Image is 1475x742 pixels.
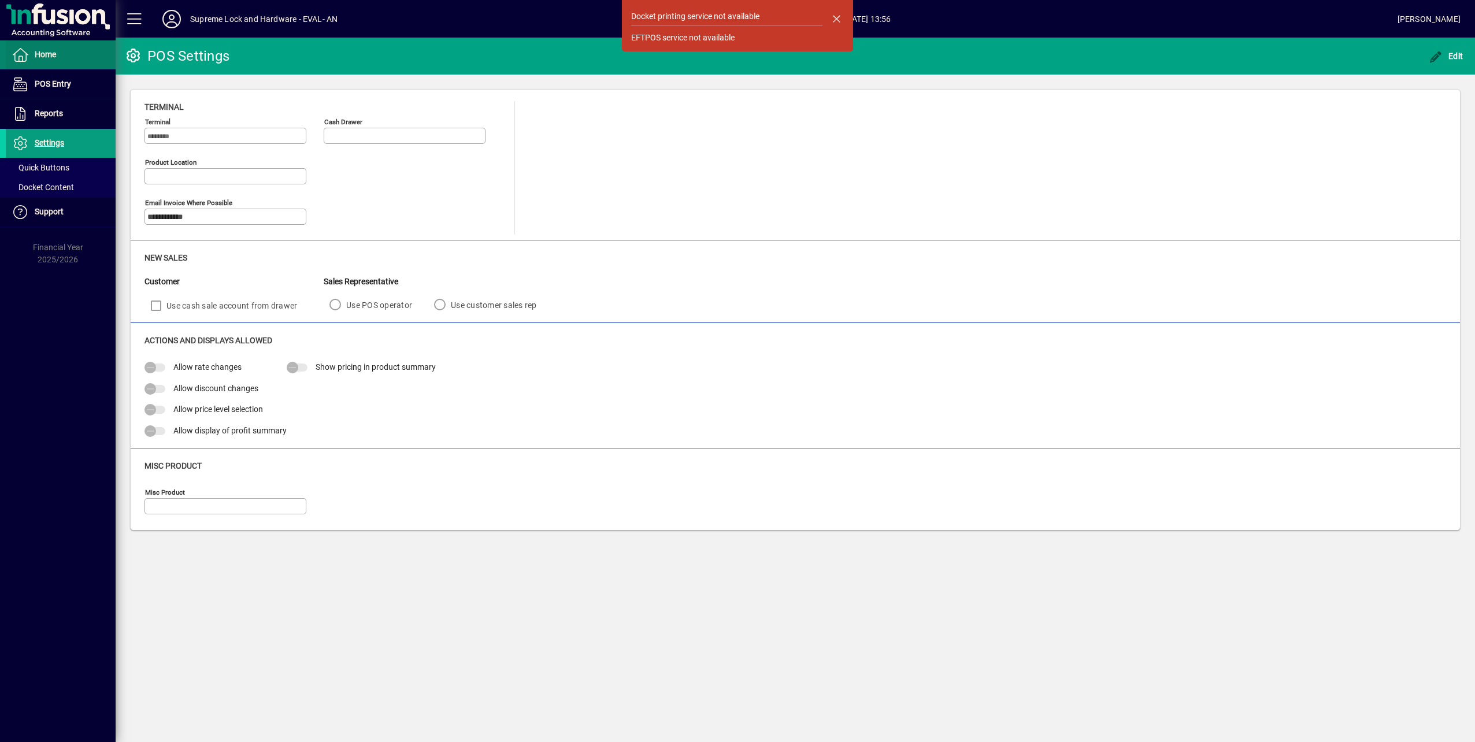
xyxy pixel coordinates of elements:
button: Edit [1426,46,1466,66]
span: Misc Product [144,461,202,470]
span: Reports [35,109,63,118]
span: Actions and Displays Allowed [144,336,272,345]
span: Allow rate changes [173,362,242,372]
a: POS Entry [6,70,116,99]
mat-label: Email Invoice where possible [145,199,232,207]
div: [PERSON_NAME] [1398,10,1461,28]
mat-label: Cash Drawer [324,118,362,126]
span: Support [35,207,64,216]
div: POS Settings [124,47,229,65]
div: Sales Representative [324,276,553,288]
span: Allow display of profit summary [173,426,287,435]
mat-label: Terminal [145,118,171,126]
div: Supreme Lock and Hardware - EVAL- AN [190,10,338,28]
span: Allow discount changes [173,384,258,393]
a: Home [6,40,116,69]
span: Settings [35,138,64,147]
button: Profile [153,9,190,29]
mat-label: Product location [145,158,197,166]
mat-label: Misc Product [145,488,185,496]
span: Terminal [144,102,184,112]
a: Reports [6,99,116,128]
span: Docket Content [12,183,74,192]
span: [DATE] 13:56 [338,10,1397,28]
span: Quick Buttons [12,163,69,172]
div: Customer [144,276,324,288]
span: Show pricing in product summary [316,362,436,372]
a: Docket Content [6,177,116,197]
span: POS Entry [35,79,71,88]
span: Home [35,50,56,59]
a: Support [6,198,116,227]
span: Allow price level selection [173,405,263,414]
span: New Sales [144,253,187,262]
span: Edit [1429,51,1463,61]
div: EFTPOS service not available [631,32,735,44]
a: Quick Buttons [6,158,116,177]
